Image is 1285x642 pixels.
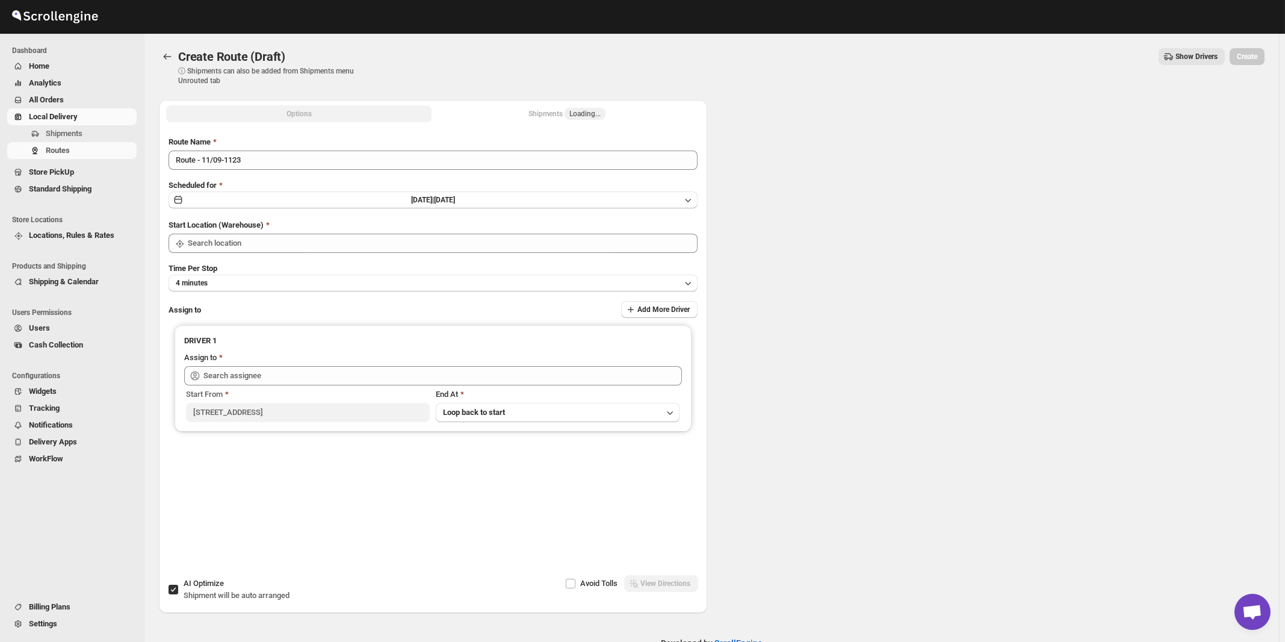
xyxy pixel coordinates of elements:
[436,403,680,422] button: Loop back to start
[29,95,64,104] span: All Orders
[434,196,455,204] span: [DATE]
[7,320,137,337] button: Users
[169,220,264,229] span: Start Location (Warehouse)
[7,383,137,400] button: Widgets
[29,112,78,121] span: Local Delivery
[12,215,138,225] span: Store Locations
[12,308,138,317] span: Users Permissions
[7,92,137,108] button: All Orders
[443,408,505,417] span: Loop back to start
[7,337,137,354] button: Cash Collection
[159,48,176,65] button: Routes
[7,58,137,75] button: Home
[29,437,77,446] span: Delivery Apps
[7,417,137,434] button: Notifications
[7,142,137,159] button: Routes
[29,184,91,193] span: Standard Shipping
[184,591,290,600] span: Shipment will be auto arranged
[169,192,698,208] button: [DATE]|[DATE]
[7,434,137,450] button: Delivery Apps
[46,129,82,138] span: Shipments
[638,305,690,314] span: Add More Driver
[29,167,74,176] span: Store PickUp
[169,264,217,273] span: Time Per Stop
[203,366,682,385] input: Search assignee
[434,105,699,122] button: Selected Shipments
[12,46,138,55] span: Dashboard
[7,273,137,290] button: Shipping & Calendar
[7,75,137,92] button: Analytics
[29,61,49,70] span: Home
[7,400,137,417] button: Tracking
[29,323,50,332] span: Users
[46,146,70,155] span: Routes
[29,387,57,396] span: Widgets
[178,49,285,64] span: Create Route (Draft)
[184,335,682,347] h3: DRIVER 1
[569,109,601,119] span: Loading...
[178,66,368,86] p: ⓘ Shipments can also be added from Shipments menu Unrouted tab
[169,137,211,146] span: Route Name
[621,301,698,318] button: Add More Driver
[29,340,83,349] span: Cash Collection
[411,196,434,204] span: [DATE] |
[1234,594,1271,630] div: Open chat
[1159,48,1225,65] button: Show Drivers
[29,277,99,286] span: Shipping & Calendar
[7,227,137,244] button: Locations, Rules & Rates
[169,275,698,291] button: 4 minutes
[7,450,137,467] button: WorkFlow
[29,619,57,628] span: Settings
[581,579,618,588] span: Avoid Tolls
[1175,52,1218,61] span: Show Drivers
[29,231,114,240] span: Locations, Rules & Rates
[169,181,217,190] span: Scheduled for
[169,305,201,314] span: Assign to
[166,105,432,122] button: All Route Options
[528,108,605,120] div: Shipments
[184,579,224,588] span: AI Optimize
[176,278,208,288] span: 4 minutes
[169,151,698,170] input: Eg: Bengaluru Route
[29,602,70,611] span: Billing Plans
[29,78,61,87] span: Analytics
[29,404,60,413] span: Tracking
[184,352,217,364] div: Assign to
[12,371,138,381] span: Configurations
[7,616,137,632] button: Settings
[186,390,223,399] span: Start From
[7,125,137,142] button: Shipments
[29,454,63,463] span: WorkFlow
[12,261,138,271] span: Products and Shipping
[7,599,137,616] button: Billing Plans
[188,234,698,253] input: Search location
[159,126,707,536] div: All Route Options
[286,109,312,119] span: Options
[436,388,680,400] div: End At
[29,420,73,429] span: Notifications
